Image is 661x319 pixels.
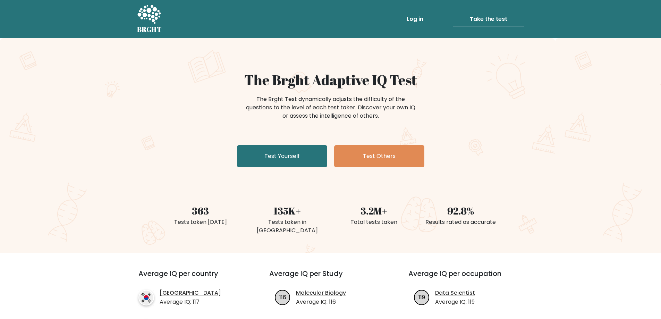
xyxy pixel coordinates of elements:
[161,218,240,226] div: Tests taken [DATE]
[404,12,426,26] a: Log in
[137,3,162,35] a: BRGHT
[334,145,424,167] a: Test Others
[296,289,346,297] a: Molecular Biology
[422,218,500,226] div: Results rated as accurate
[160,289,221,297] a: [GEOGRAPHIC_DATA]
[248,218,327,235] div: Tests taken in [GEOGRAPHIC_DATA]
[453,12,524,26] a: Take the test
[244,95,417,120] div: The Brght Test dynamically adjusts the difficulty of the questions to the level of each test take...
[335,203,413,218] div: 3.2M+
[435,298,475,306] p: Average IQ: 119
[435,289,475,297] a: Data Scientist
[237,145,327,167] a: Test Yourself
[137,25,162,34] h5: BRGHT
[161,203,240,218] div: 363
[269,269,392,286] h3: Average IQ per Study
[279,293,286,301] text: 116
[335,218,413,226] div: Total tests taken
[408,269,531,286] h3: Average IQ per occupation
[138,269,244,286] h3: Average IQ per country
[160,298,221,306] p: Average IQ: 117
[296,298,346,306] p: Average IQ: 116
[161,72,500,88] h1: The Brght Adaptive IQ Test
[248,203,327,218] div: 135K+
[138,290,154,305] img: country
[422,203,500,218] div: 92.8%
[418,293,425,301] text: 119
